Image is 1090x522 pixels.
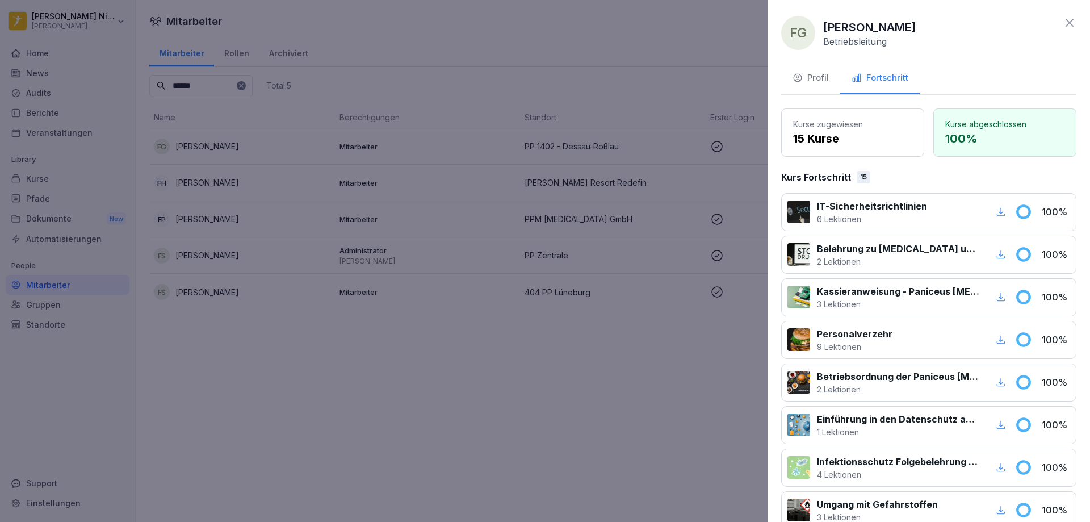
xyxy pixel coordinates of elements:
p: Einführung in den Datenschutz am Arbeitsplatz nach Art. 13 ff. DSGVO [817,412,980,426]
div: Fortschritt [852,72,908,85]
p: 3 Lektionen [817,298,980,310]
p: 100 % [1042,461,1070,474]
p: 100 % [1042,333,1070,346]
p: 100 % [1042,290,1070,304]
p: IT-Sicherheitsrichtlinien [817,199,927,213]
p: 9 Lektionen [817,341,892,353]
p: 1 Lektionen [817,426,980,438]
p: 15 Kurse [793,130,912,147]
p: [PERSON_NAME] [823,19,916,36]
p: 4 Lektionen [817,469,980,481]
div: FG [781,16,815,50]
p: Kurse abgeschlossen [945,118,1064,130]
p: Kurse zugewiesen [793,118,912,130]
p: Betriebsleitung [823,36,887,47]
button: Profil [781,64,840,94]
p: 100 % [1042,503,1070,517]
p: 100 % [1042,375,1070,389]
p: Betriebsordnung der Paniceus [MEDICAL_DATA] Systemzentrale [817,370,980,383]
p: Personalverzehr [817,327,892,341]
p: Kassieranweisung - Paniceus [MEDICAL_DATA] Systemzentrale GmbH [817,285,980,298]
p: Kurs Fortschritt [781,170,851,184]
p: Umgang mit Gefahrstoffen [817,498,938,511]
p: Belehrung zu [MEDICAL_DATA] und Betäubungsmitteln am Arbeitsplatz [817,242,980,256]
p: 2 Lektionen [817,383,980,395]
p: 2 Lektionen [817,256,980,268]
p: 100 % [945,130,1064,147]
button: Fortschritt [840,64,920,94]
p: 6 Lektionen [817,213,927,225]
p: 100 % [1042,418,1070,432]
div: 15 [857,171,870,183]
p: Infektionsschutz Folgebelehrung (nach §43 IfSG) [817,455,980,469]
p: 100 % [1042,248,1070,261]
div: Profil [793,72,829,85]
p: 100 % [1042,205,1070,219]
